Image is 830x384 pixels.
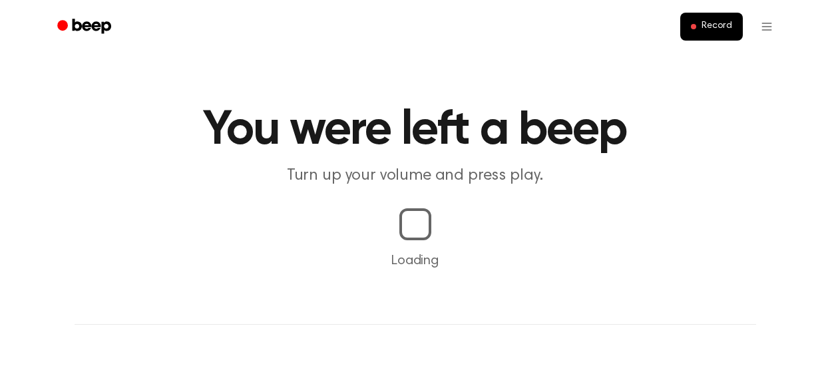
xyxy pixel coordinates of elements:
[160,165,671,187] p: Turn up your volume and press play.
[16,251,814,271] p: Loading
[680,13,742,41] button: Record
[751,11,783,43] button: Open menu
[48,14,123,40] a: Beep
[702,21,731,33] span: Record
[75,106,756,154] h1: You were left a beep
